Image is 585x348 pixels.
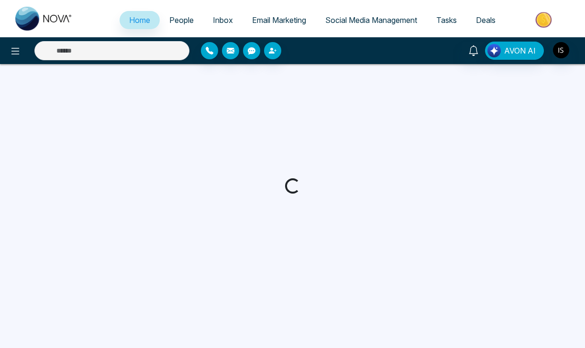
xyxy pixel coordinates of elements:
img: Market-place.gif [510,9,579,31]
span: Social Media Management [325,15,417,25]
span: Tasks [436,15,457,25]
span: People [169,15,194,25]
span: Deals [476,15,496,25]
span: Inbox [213,15,233,25]
span: Email Marketing [252,15,306,25]
a: Deals [466,11,505,29]
img: User Avatar [553,42,569,58]
a: Tasks [427,11,466,29]
a: People [160,11,203,29]
a: Social Media Management [316,11,427,29]
img: Lead Flow [487,44,501,57]
a: Home [120,11,160,29]
button: AVON AI [485,42,544,60]
span: AVON AI [504,45,536,56]
img: Nova CRM Logo [15,7,73,31]
a: Inbox [203,11,243,29]
span: Home [129,15,150,25]
a: Email Marketing [243,11,316,29]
